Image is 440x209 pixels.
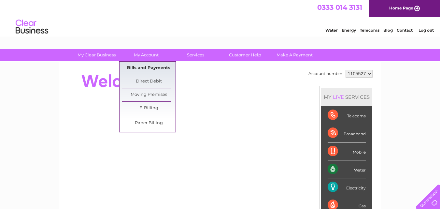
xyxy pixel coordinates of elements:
[122,75,176,88] a: Direct Debit
[268,49,321,61] a: Make A Payment
[328,106,366,124] div: Telecoms
[328,124,366,142] div: Broadband
[122,62,176,75] a: Bills and Payments
[325,28,338,33] a: Water
[397,28,413,33] a: Contact
[66,4,374,32] div: Clear Business is a trading name of Verastar Limited (registered in [GEOGRAPHIC_DATA] No. 3667643...
[70,49,123,61] a: My Clear Business
[122,117,176,130] a: Paper Billing
[328,142,366,160] div: Mobile
[15,17,49,37] img: logo.png
[360,28,379,33] a: Telecoms
[321,88,372,106] div: MY SERVICES
[383,28,393,33] a: Blog
[169,49,222,61] a: Services
[328,178,366,196] div: Electricity
[122,102,176,115] a: E-Billing
[328,160,366,178] div: Water
[342,28,356,33] a: Energy
[332,94,345,100] div: LIVE
[119,49,173,61] a: My Account
[317,3,362,11] a: 0333 014 3131
[218,49,272,61] a: Customer Help
[122,88,176,101] a: Moving Premises
[419,28,434,33] a: Log out
[307,68,344,79] td: Account number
